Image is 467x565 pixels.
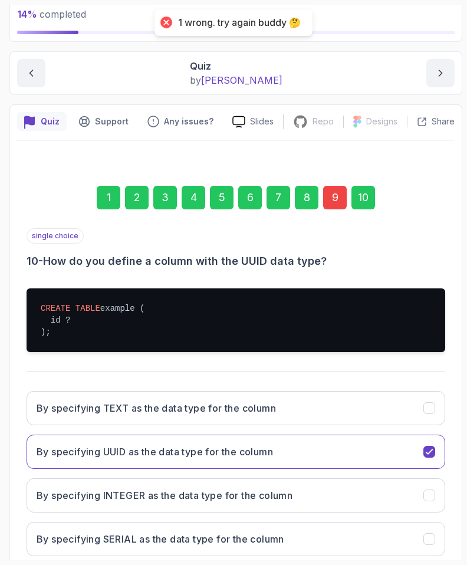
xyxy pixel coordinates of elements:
div: 10 [351,186,375,209]
button: Feedback button [140,112,221,131]
p: Quiz [41,116,60,127]
p: Quiz [190,59,282,73]
p: Any issues? [164,116,213,127]
div: 7 [267,186,290,209]
p: Support [95,116,129,127]
button: Share [407,116,455,127]
span: [PERSON_NAME] [201,74,282,86]
div: 1 [97,186,120,209]
div: 9 [323,186,347,209]
div: 3 [153,186,177,209]
div: 2 [125,186,149,209]
div: 4 [182,186,205,209]
div: 5 [210,186,233,209]
pre: example ( id ? ); [27,288,445,352]
button: next content [426,59,455,87]
span: 14 % [17,8,37,20]
button: By specifying INTEGER as the data type for the column [27,478,445,513]
p: by [190,73,282,87]
p: Share [432,116,455,127]
p: Repo [313,116,334,127]
button: previous content [17,59,45,87]
h3: By specifying TEXT as the data type for the column [37,401,276,415]
span: TABLE [75,304,100,313]
div: 6 [238,186,262,209]
span: CREATE [41,304,70,313]
p: Slides [250,116,274,127]
h3: By specifying UUID as the data type for the column [37,445,273,459]
p: single choice [27,228,84,244]
button: By specifying TEXT as the data type for the column [27,391,445,425]
h3: By specifying SERIAL as the data type for the column [37,532,284,546]
span: completed [17,8,86,20]
button: Support button [71,112,136,131]
button: By specifying SERIAL as the data type for the column [27,522,445,556]
p: Designs [366,116,397,127]
h3: By specifying INTEGER as the data type for the column [37,488,292,502]
div: 8 [295,186,318,209]
button: By specifying UUID as the data type for the column [27,435,445,469]
h3: 10 - How do you define a column with the UUID data type? [27,253,445,270]
a: Slides [223,116,283,128]
button: quiz button [17,112,67,131]
div: 1 wrong. try again buddy 🤔 [178,17,301,29]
